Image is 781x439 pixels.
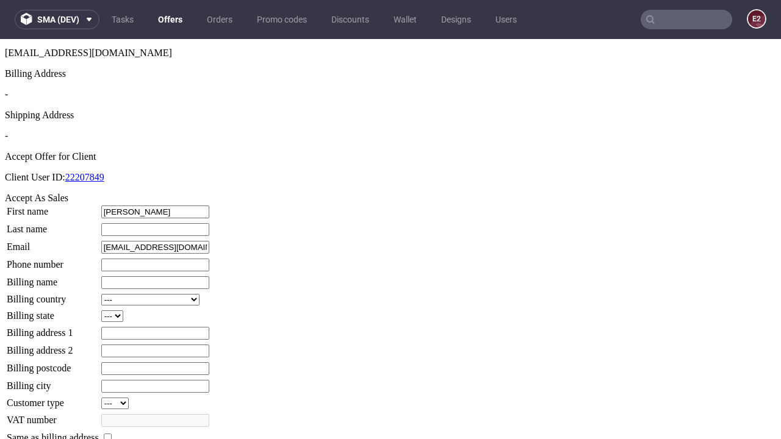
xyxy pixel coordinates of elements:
a: Discounts [324,10,376,29]
td: First name [6,166,99,180]
span: - [5,50,8,60]
td: Phone number [6,219,99,233]
div: Shipping Address [5,71,776,82]
a: Promo codes [250,10,314,29]
a: Orders [200,10,240,29]
div: Accept As Sales [5,154,776,165]
div: Billing Address [5,29,776,40]
td: Same as billing address [6,392,99,405]
td: Billing state [6,271,99,284]
span: [EMAIL_ADDRESS][DOMAIN_NAME] [5,9,172,19]
p: Client User ID: [5,133,776,144]
td: Billing address 2 [6,305,99,319]
span: sma (dev) [37,15,79,24]
td: Customer type [6,358,99,371]
a: Offers [151,10,190,29]
span: - [5,91,8,102]
a: Designs [434,10,478,29]
td: Billing name [6,237,99,251]
td: Billing postcode [6,323,99,337]
button: sma (dev) [15,10,99,29]
td: VAT number [6,374,99,388]
td: Last name [6,184,99,198]
a: Wallet [386,10,424,29]
div: Accept Offer for Client [5,112,776,123]
td: Billing country [6,254,99,267]
a: 22207849 [65,133,104,143]
td: Billing address 1 [6,287,99,301]
td: Email [6,201,99,215]
a: Tasks [104,10,141,29]
figcaption: e2 [748,10,765,27]
td: Billing city [6,340,99,354]
a: Users [488,10,524,29]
